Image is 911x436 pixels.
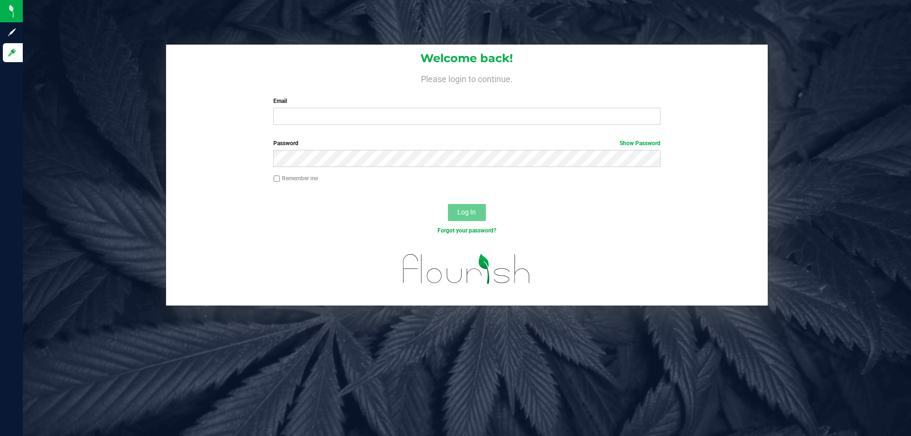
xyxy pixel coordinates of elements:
[620,140,660,147] a: Show Password
[166,72,768,83] h4: Please login to continue.
[7,48,17,57] inline-svg: Log in
[273,174,318,183] label: Remember me
[273,97,660,105] label: Email
[7,28,17,37] inline-svg: Sign up
[448,204,486,221] button: Log In
[457,208,476,216] span: Log In
[391,245,542,293] img: flourish_logo.svg
[166,52,768,65] h1: Welcome back!
[273,176,280,182] input: Remember me
[437,227,496,234] a: Forgot your password?
[273,140,298,147] span: Password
